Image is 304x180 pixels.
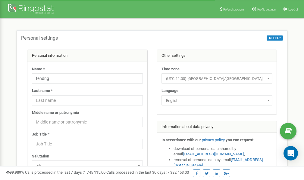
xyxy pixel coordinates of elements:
label: Job Title * [32,132,49,137]
a: [EMAIL_ADDRESS][DOMAIN_NAME] [183,152,244,156]
li: removal of personal data by email , [174,157,272,168]
span: Mr. [32,160,143,171]
label: Last name * [32,88,53,94]
span: Calls processed in the last 7 days : [25,170,105,175]
label: Language [161,88,178,94]
u: 1 745 115,00 [84,170,105,175]
a: privacy policy [202,138,225,142]
span: Mr. [34,162,141,170]
u: 7 382 453,00 [167,170,189,175]
h5: Personal settings [21,35,58,41]
span: English [161,95,272,105]
button: HELP [267,35,283,41]
label: Salutation [32,154,49,159]
div: Information about data privacy [157,121,277,133]
span: Calls processed in the last 30 days : [106,170,189,175]
div: Other settings [157,50,277,62]
input: Job Title [32,139,143,149]
label: Middle name or patronymic [32,110,79,116]
span: Referral program [223,8,244,11]
span: Profile settings [257,8,276,11]
input: Middle name or patronymic [32,117,143,127]
label: Name * [32,66,45,72]
span: Log Out [288,8,298,11]
div: Open Intercom Messenger [284,146,298,160]
label: Time zone [161,66,180,72]
div: Personal information [27,50,147,62]
input: Last name [32,95,143,105]
strong: In accordance with our [161,138,201,142]
span: 99,989% [6,170,24,175]
span: (UTC-11:00) Pacific/Midway [161,73,272,84]
input: Name [32,73,143,84]
strong: you can request: [226,138,255,142]
span: English [164,96,270,105]
li: download of personal data shared by email , [174,146,272,157]
span: (UTC-11:00) Pacific/Midway [164,75,270,83]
